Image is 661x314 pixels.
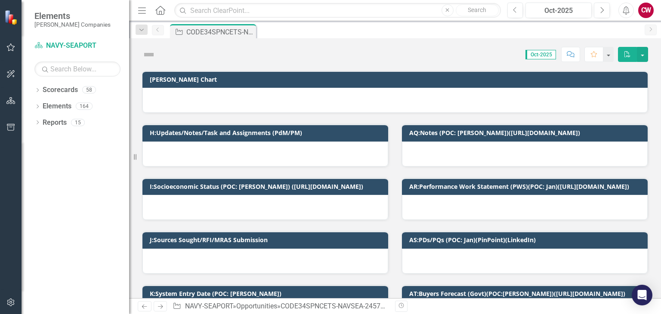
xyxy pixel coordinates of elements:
a: Elements [43,102,71,111]
span: Oct-2025 [525,50,556,59]
a: Scorecards [43,85,78,95]
span: Search [468,6,486,13]
input: Search Below... [34,62,120,77]
div: Oct-2025 [528,6,589,16]
div: 58 [82,86,96,94]
h3: AR:Performance Work Statement (PWS)(POC: Jan)([URL][DOMAIN_NAME]) [409,183,643,190]
img: Not Defined [142,48,156,62]
input: Search ClearPoint... [174,3,500,18]
h3: I:Socioeconomic Status (POC: [PERSON_NAME]) ([URL][DOMAIN_NAME]) [150,183,384,190]
div: CODE34SPNCETS-NAVSEA-245700: CODE 34 SERVICES PROCUREMENT NUWCDIVNPT COMMUNICATIONS ENGINEERING T... [186,27,254,37]
h3: AQ:Notes (POC: [PERSON_NAME])([URL][DOMAIN_NAME]) [409,129,643,136]
button: CW [638,3,654,18]
button: Search [456,4,499,16]
img: ClearPoint Strategy [4,9,19,25]
small: [PERSON_NAME] Companies [34,21,111,28]
button: Oct-2025 [525,3,592,18]
div: 15 [71,119,85,126]
h3: H:Updates/Notes/Task and Assignments (PdM/PM) [150,129,384,136]
div: » » [173,302,389,311]
a: Opportunities [236,302,277,310]
span: Elements [34,11,111,21]
h3: J:Sources Sought/RFI/MRAS Submission [150,237,384,243]
h3: AT:Buyers Forecast (Govt)(POC:[PERSON_NAME])([URL][DOMAIN_NAME]) [409,290,643,297]
div: 164 [76,103,93,110]
a: NAVY-SEAPORT [185,302,233,310]
a: Reports [43,118,67,128]
h3: AS:PDs/PQs (POC: Jan)(PinPoint)(LinkedIn) [409,237,643,243]
a: NAVY-SEAPORT [34,41,120,51]
h3: K:System Entry Date (POC: [PERSON_NAME]) [150,290,384,297]
h3: [PERSON_NAME] Chart [150,76,643,83]
div: Open Intercom Messenger [632,285,652,305]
